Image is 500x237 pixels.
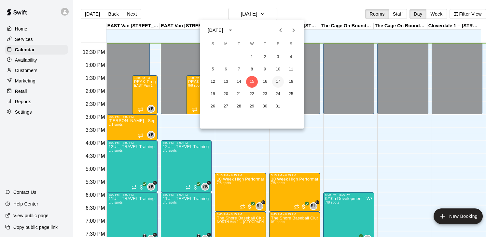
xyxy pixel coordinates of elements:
span: Friday [272,38,284,51]
button: Next month [287,24,300,37]
button: 21 [233,88,245,100]
button: 24 [272,88,284,100]
button: 27 [220,101,232,112]
button: 16 [259,76,271,88]
button: Previous month [274,24,287,37]
button: 9 [259,64,271,75]
button: calendar view is open, switch to year view [225,25,236,36]
button: 30 [259,101,271,112]
button: 8 [246,64,258,75]
span: Thursday [259,38,271,51]
button: 28 [233,101,245,112]
button: 2 [259,51,271,63]
button: 7 [233,64,245,75]
button: 23 [259,88,271,100]
button: 17 [272,76,284,88]
button: 26 [207,101,219,112]
button: 4 [285,51,297,63]
button: 3 [272,51,284,63]
button: 22 [246,88,258,100]
button: 19 [207,88,219,100]
button: 20 [220,88,232,100]
button: 12 [207,76,219,88]
button: 31 [272,101,284,112]
span: Tuesday [233,38,245,51]
span: Wednesday [246,38,258,51]
button: 15 [246,76,258,88]
span: Sunday [207,38,219,51]
button: 14 [233,76,245,88]
button: 10 [272,64,284,75]
button: 13 [220,76,232,88]
button: 29 [246,101,258,112]
button: 11 [285,64,297,75]
button: 18 [285,76,297,88]
span: Monday [220,38,232,51]
button: 1 [246,51,258,63]
button: 6 [220,64,232,75]
div: [DATE] [208,27,223,34]
button: 5 [207,64,219,75]
button: 25 [285,88,297,100]
span: Saturday [285,38,297,51]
